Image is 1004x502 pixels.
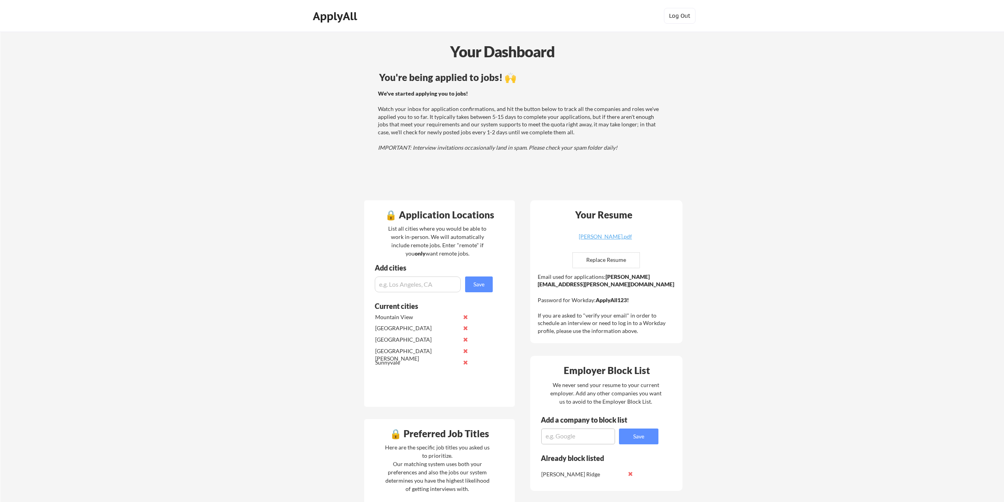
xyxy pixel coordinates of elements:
[375,303,484,310] div: Current cities
[378,144,617,151] em: IMPORTANT: Interview invitations occasionally land in spam. Please check your spam folder daily!
[375,264,495,271] div: Add cities
[538,273,674,288] strong: [PERSON_NAME][EMAIL_ADDRESS][PERSON_NAME][DOMAIN_NAME]
[538,273,677,335] div: Email used for applications: Password for Workday: If you are asked to "verify your email" in ord...
[558,234,652,239] div: [PERSON_NAME].pdf
[375,324,458,332] div: [GEOGRAPHIC_DATA]
[596,297,629,303] strong: ApplyAll123!
[550,381,662,406] div: We never send your resume to your current employer. Add any other companies you want us to avoid ...
[375,276,461,292] input: e.g. Los Angeles, CA
[378,90,662,152] div: Watch your inbox for application confirmations, and hit the button below to track all the compani...
[375,359,458,367] div: Sunnyvale
[366,429,513,438] div: 🔒 Preferred Job Titles
[383,443,492,493] div: Here are the specific job titles you asked us to prioritize. Our matching system uses both your p...
[541,416,639,423] div: Add a company to block list
[415,250,426,257] strong: only
[379,73,664,82] div: You're being applied to jobs! 🙌
[313,9,359,23] div: ApplyAll
[375,347,458,363] div: [GEOGRAPHIC_DATA][PERSON_NAME]
[383,224,492,258] div: List all cities where you would be able to work in-person. We will automatically include remote j...
[465,276,493,292] button: Save
[378,90,468,97] strong: We've started applying you to jobs!
[375,313,458,321] div: Mountain View
[565,210,643,220] div: Your Resume
[533,366,680,375] div: Employer Block List
[1,40,1004,63] div: Your Dashboard
[558,234,652,246] a: [PERSON_NAME].pdf
[366,210,513,220] div: 🔒 Application Locations
[541,470,624,478] div: [PERSON_NAME] Ridge
[619,429,658,444] button: Save
[541,455,648,462] div: Already block listed
[375,336,458,344] div: [GEOGRAPHIC_DATA]
[664,8,696,24] button: Log Out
